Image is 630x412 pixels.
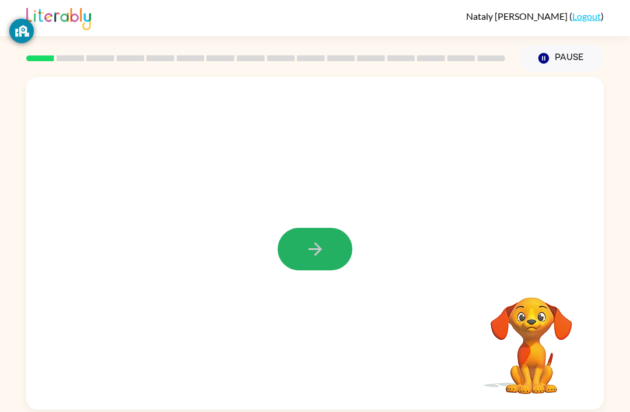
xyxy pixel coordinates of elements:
button: Pause [519,45,604,72]
div: ( ) [466,10,604,22]
img: Literably [26,5,91,30]
video: Your browser must support playing .mp4 files to use Literably. Please try using another browser. [473,279,590,396]
a: Logout [572,10,601,22]
span: Nataly [PERSON_NAME] [466,10,569,22]
button: GoGuardian Privacy Information [9,19,34,43]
